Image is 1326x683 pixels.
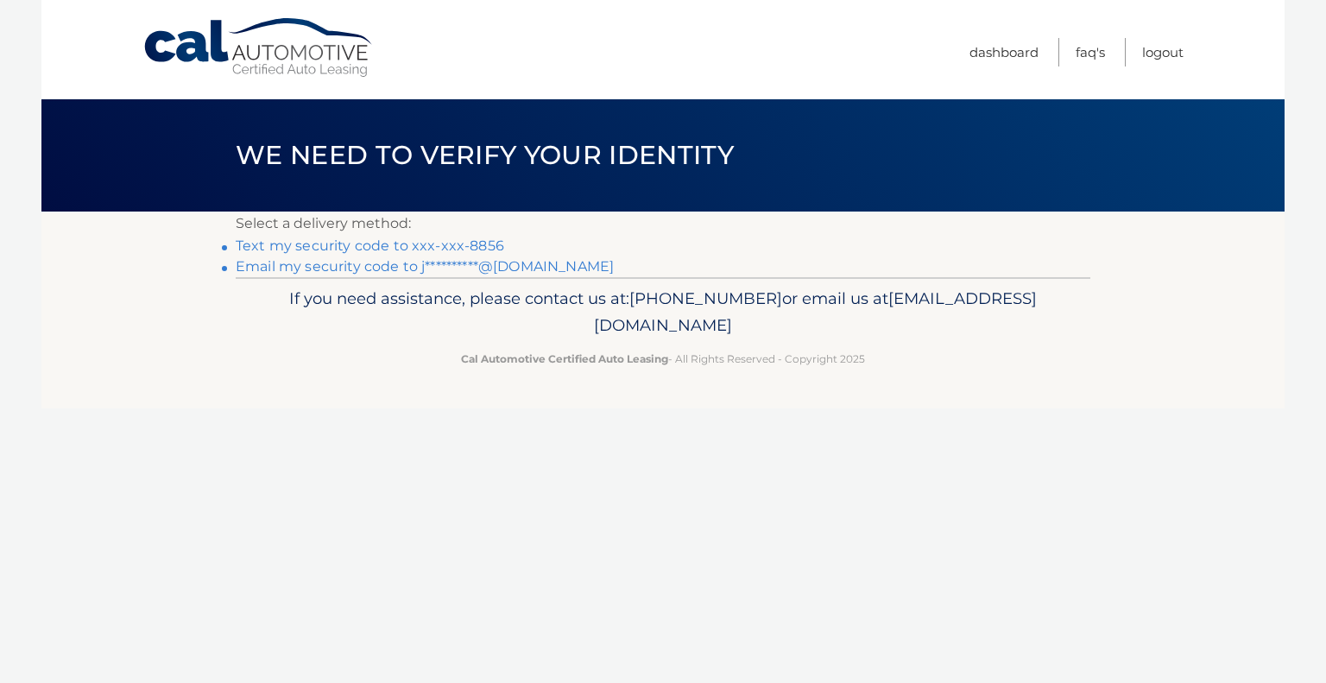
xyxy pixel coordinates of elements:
[236,139,734,171] span: We need to verify your identity
[1076,38,1105,66] a: FAQ's
[236,258,614,275] a: Email my security code to j**********@[DOMAIN_NAME]
[461,352,668,365] strong: Cal Automotive Certified Auto Leasing
[969,38,1039,66] a: Dashboard
[247,285,1079,340] p: If you need assistance, please contact us at: or email us at
[629,288,782,308] span: [PHONE_NUMBER]
[247,350,1079,368] p: - All Rights Reserved - Copyright 2025
[236,237,504,254] a: Text my security code to xxx-xxx-8856
[236,212,1090,236] p: Select a delivery method:
[1142,38,1184,66] a: Logout
[142,17,376,79] a: Cal Automotive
